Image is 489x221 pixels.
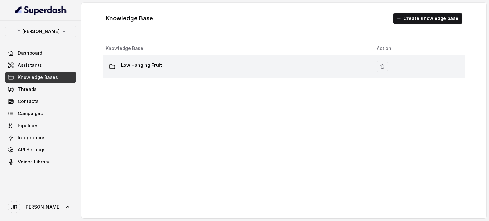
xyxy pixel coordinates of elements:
span: Threads [18,86,37,93]
a: Dashboard [5,47,76,59]
text: JB [11,204,18,211]
button: [PERSON_NAME] [5,26,76,37]
a: API Settings [5,144,76,155]
p: [PERSON_NAME] [22,28,60,35]
span: Contacts [18,98,39,105]
a: Campaigns [5,108,76,119]
span: Assistants [18,62,42,68]
a: Pipelines [5,120,76,131]
th: Knowledge Base [103,42,372,55]
h1: Knowledge Base [106,13,153,24]
a: Knowledge Bases [5,72,76,83]
a: [PERSON_NAME] [5,198,76,216]
th: Action [372,42,465,55]
span: [PERSON_NAME] [24,204,61,210]
a: Voices Library [5,156,76,168]
span: Voices Library [18,159,49,165]
img: light.svg [15,5,67,15]
a: Assistants [5,59,76,71]
a: Integrations [5,132,76,143]
span: API Settings [18,147,46,153]
span: Dashboard [18,50,42,56]
button: Create Knowledge base [393,13,462,24]
span: Pipelines [18,122,39,129]
span: Integrations [18,135,46,141]
a: Threads [5,84,76,95]
span: Campaigns [18,110,43,117]
p: Low Hanging Fruit [121,60,162,70]
a: Contacts [5,96,76,107]
span: Knowledge Bases [18,74,58,80]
